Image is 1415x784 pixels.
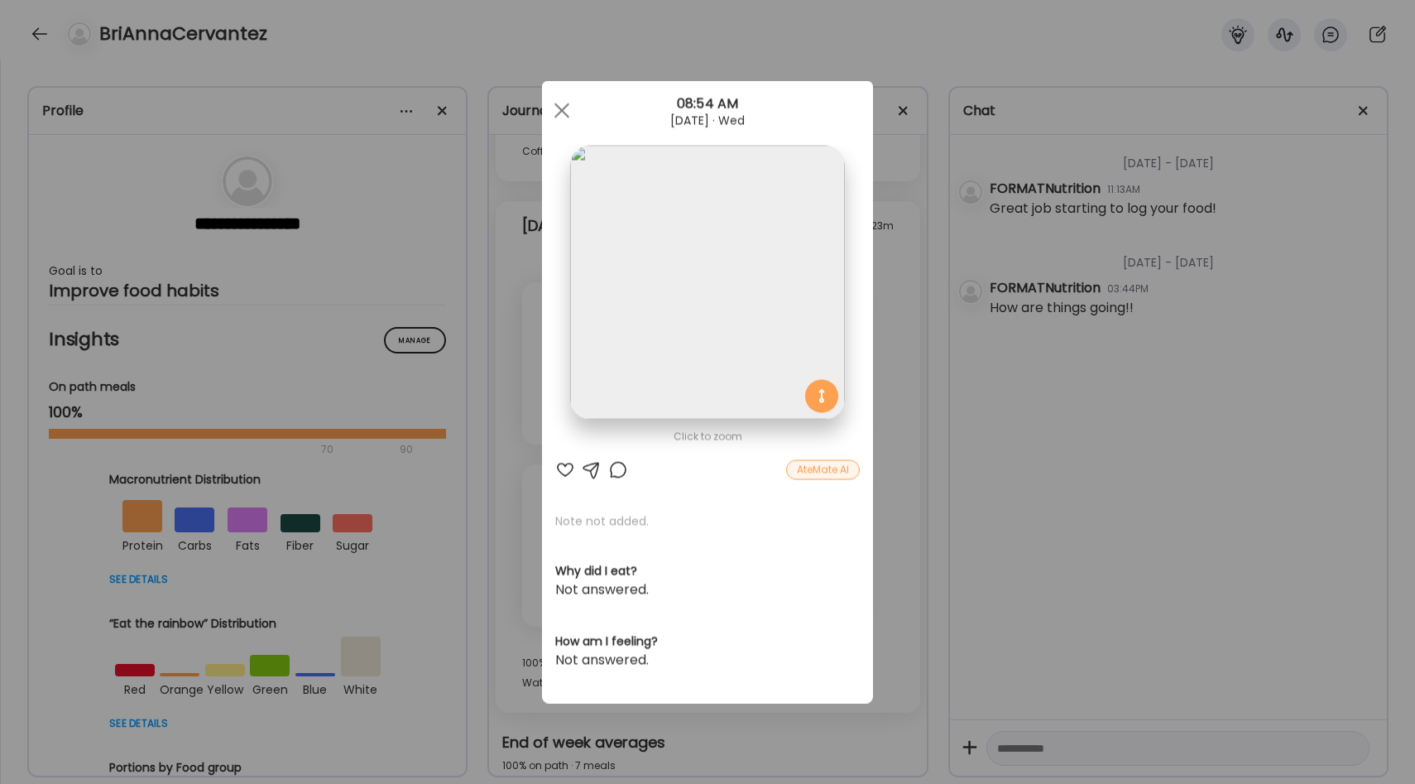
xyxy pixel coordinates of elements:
[542,114,873,127] div: [DATE] · Wed
[555,513,860,530] p: Note not added.
[555,427,860,447] div: Click to zoom
[542,94,873,114] div: 08:54 AM
[555,580,860,600] div: Not answered.
[786,460,860,480] div: AteMate AI
[555,563,860,580] h3: Why did I eat?
[570,146,844,420] img: images%2Fc6aKBx7wv7PZoe9RdgTDKgmTNTp2%2FXvXya6wwUpngMkg4T99Z%2FYrdjx4pLtKGttOx8wj8E_1080
[555,651,860,671] div: Not answered.
[555,633,860,651] h3: How am I feeling?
